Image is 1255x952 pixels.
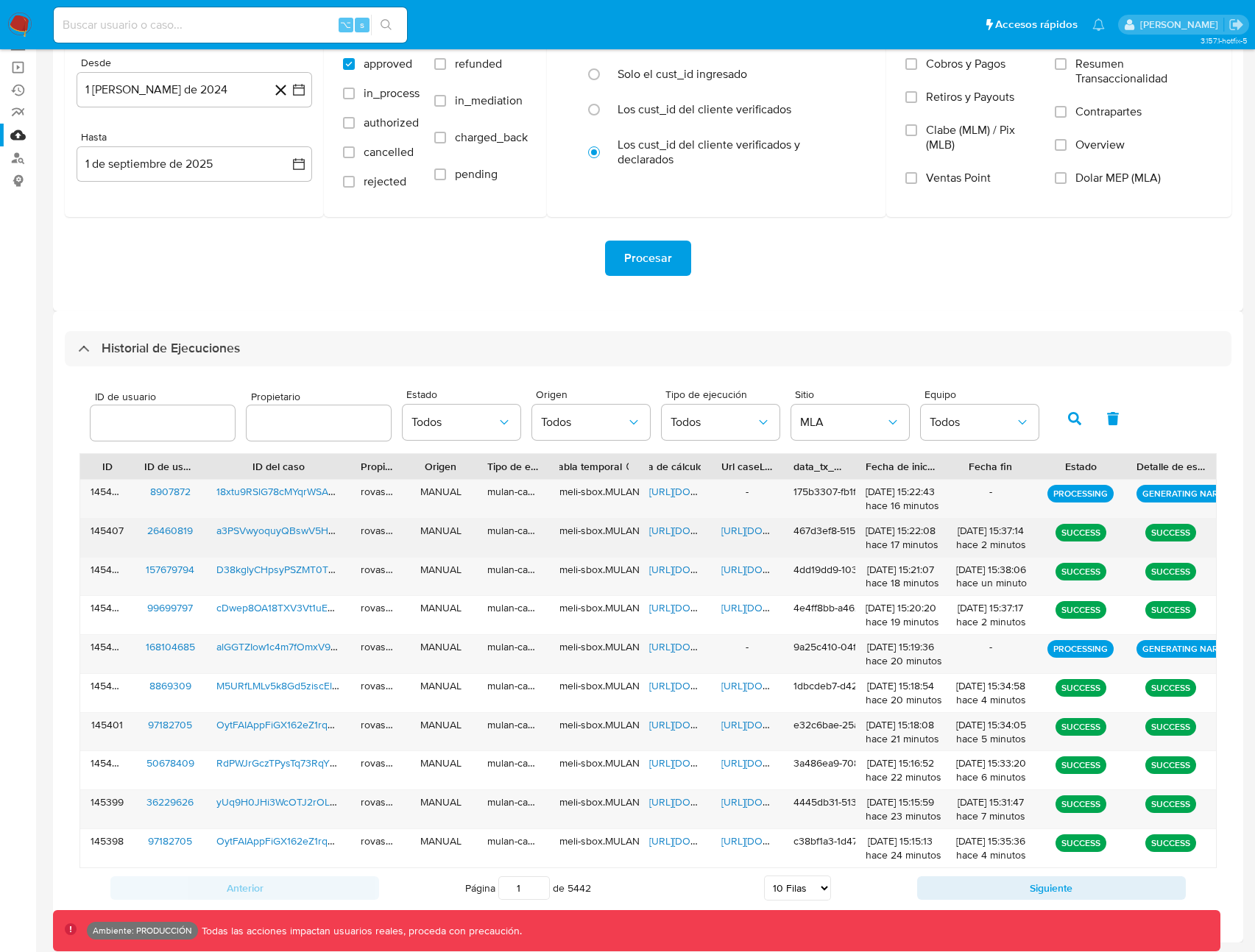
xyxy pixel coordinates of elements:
[1229,17,1244,32] a: Salir
[371,15,401,35] button: search-icon
[198,924,522,938] p: Todas las acciones impactan usuarios reales, proceda con precaución.
[54,15,407,35] input: Buscar usuario o caso...
[93,928,192,934] p: Ambiente: PRODUCCIÓN
[1140,18,1223,32] p: gaspar.zanini@mercadolibre.com
[340,18,351,32] span: ⌥
[1092,18,1105,31] a: Notificaciones
[360,18,364,32] span: s
[995,17,1078,32] span: Accesos rápidos
[1201,35,1248,46] span: 3.157.1-hotfix-5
